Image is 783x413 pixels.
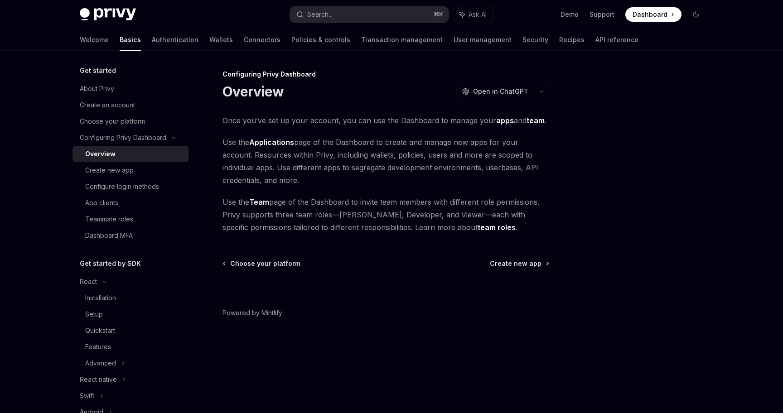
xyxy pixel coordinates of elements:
[490,259,548,268] a: Create new app
[222,308,282,317] a: Powered by Mintlify
[72,322,188,339] a: Quickstart
[244,29,280,51] a: Connectors
[80,374,117,385] div: React native
[72,227,188,244] a: Dashboard MFA
[453,6,493,23] button: Ask AI
[561,10,579,19] a: Demo
[633,10,667,19] span: Dashboard
[496,116,514,125] strong: apps
[152,29,198,51] a: Authentication
[290,6,449,23] button: Search...⌘K
[85,214,133,225] div: Teammate roles
[222,83,284,100] h1: Overview
[209,29,233,51] a: Wallets
[590,10,614,19] a: Support
[559,29,585,51] a: Recipes
[249,138,294,147] a: Applications
[249,197,269,207] a: Team
[72,81,188,97] a: About Privy
[120,29,141,51] a: Basics
[80,8,136,21] img: dark logo
[522,29,548,51] a: Security
[85,309,103,320] div: Setup
[527,116,545,125] strong: team
[434,11,443,18] span: ⌘ K
[85,149,116,159] div: Overview
[85,165,134,176] div: Create new app
[222,196,549,234] span: Use the page of the Dashboard to invite team members with different role permissions. Privy suppo...
[595,29,638,51] a: API reference
[72,146,188,162] a: Overview
[689,7,703,22] button: Toggle dark mode
[72,162,188,178] a: Create new app
[72,306,188,322] a: Setup
[291,29,350,51] a: Policies & controls
[72,339,188,355] a: Features
[80,258,141,269] h5: Get started by SDK
[469,10,487,19] span: Ask AI
[72,178,188,195] a: Configure login methods
[80,65,116,76] h5: Get started
[85,341,111,352] div: Features
[80,83,114,94] div: About Privy
[85,358,116,369] div: Advanced
[80,390,94,401] div: Swift
[478,223,516,232] a: team roles
[85,293,116,303] div: Installation
[222,114,549,127] span: Once you’ve set up your account, you can use the Dashboard to manage your and .
[72,97,188,113] a: Create an account
[72,195,188,211] a: App clients
[85,181,159,192] div: Configure login methods
[490,259,541,268] span: Create new app
[80,29,109,51] a: Welcome
[80,100,135,110] div: Create an account
[625,7,681,22] a: Dashboard
[85,325,115,336] div: Quickstart
[222,70,549,79] div: Configuring Privy Dashboard
[72,290,188,306] a: Installation
[307,9,333,20] div: Search...
[223,259,300,268] a: Choose your platform
[222,136,549,187] span: Use the page of the Dashboard to create and manage new apps for your account. Resources within Pr...
[361,29,443,51] a: Transaction management
[85,197,118,208] div: App clients
[454,29,512,51] a: User management
[80,276,97,287] div: React
[80,116,145,127] div: Choose your platform
[230,259,300,268] span: Choose your platform
[456,84,534,99] button: Open in ChatGPT
[72,211,188,227] a: Teammate roles
[72,113,188,130] a: Choose your platform
[473,87,528,96] span: Open in ChatGPT
[85,230,133,241] div: Dashboard MFA
[80,132,166,143] div: Configuring Privy Dashboard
